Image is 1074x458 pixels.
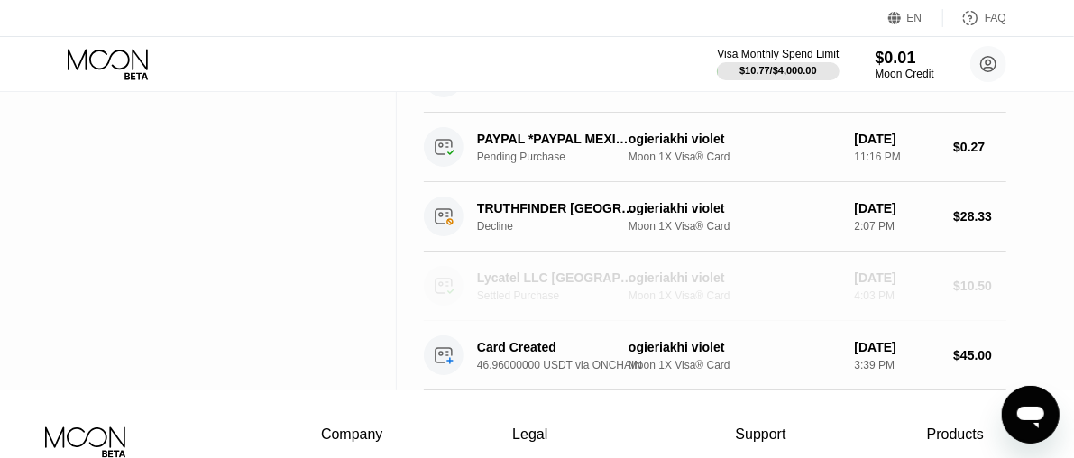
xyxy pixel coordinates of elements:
div: $0.27 [953,140,1006,154]
div: [DATE] [855,132,940,146]
div: Visa Monthly Spend Limit [717,48,839,60]
div: Products [927,426,984,443]
div: EN [907,12,923,24]
div: Legal [512,426,606,443]
div: PAYPAL *PAYPAL MEXICO CITY MX [477,132,637,146]
div: Moon Credit [876,68,934,80]
div: Card Created [477,340,637,354]
div: ogieriakhi violet [629,340,840,354]
div: Moon 1X Visa® Card [629,151,840,163]
div: 4:03 PM [855,289,940,302]
div: PAYPAL *PAYPAL MEXICO CITY MXPending Purchaseogieriakhi violetMoon 1X Visa® Card[DATE]11:16 PM$0.27 [424,113,1006,182]
div: Lycatel LLC [GEOGRAPHIC_DATA] [GEOGRAPHIC_DATA]Settled Purchaseogieriakhi violetMoon 1X Visa® Car... [424,252,1006,321]
div: FAQ [943,9,1006,27]
iframe: Button to launch messaging window [1002,386,1060,444]
div: $28.33 [953,209,1006,224]
div: Moon 1X Visa® Card [629,220,840,233]
div: Company [321,426,383,443]
div: 11:16 PM [855,151,940,163]
div: Lycatel LLC [GEOGRAPHIC_DATA] [GEOGRAPHIC_DATA] [477,270,637,285]
div: 46.96000000 USDT via ONCHAIN [477,359,648,371]
div: $0.01Moon Credit [876,49,934,80]
div: 3:39 PM [855,359,940,371]
div: EN [888,9,943,27]
div: 2:07 PM [855,220,940,233]
div: $45.00 [953,348,1006,362]
div: ogieriakhi violet [629,270,840,285]
div: Pending Purchase [477,151,648,163]
div: [DATE] [855,270,940,285]
div: [DATE] [855,340,940,354]
div: $10.50 [953,279,1006,293]
div: Visa Monthly Spend Limit$10.77/$4,000.00 [717,48,839,80]
div: TRUTHFINDER [GEOGRAPHIC_DATA] [GEOGRAPHIC_DATA]Declineogieriakhi violetMoon 1X Visa® Card[DATE]2:... [424,182,1006,252]
div: $0.01 [876,49,934,68]
div: FAQ [985,12,1006,24]
div: Card Created46.96000000 USDT via ONCHAINogieriakhi violetMoon 1X Visa® Card[DATE]3:39 PM$45.00 [424,321,1006,390]
div: Moon 1X Visa® Card [629,359,840,371]
div: Settled Purchase [477,289,648,302]
div: ogieriakhi violet [629,132,840,146]
div: [DATE] [855,201,940,215]
div: TRUTHFINDER [GEOGRAPHIC_DATA] [GEOGRAPHIC_DATA] [477,201,637,215]
div: Decline [477,220,648,233]
div: Support [736,426,798,443]
div: $10.77 / $4,000.00 [739,65,817,76]
div: ogieriakhi violet [629,201,840,215]
div: Moon 1X Visa® Card [629,289,840,302]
